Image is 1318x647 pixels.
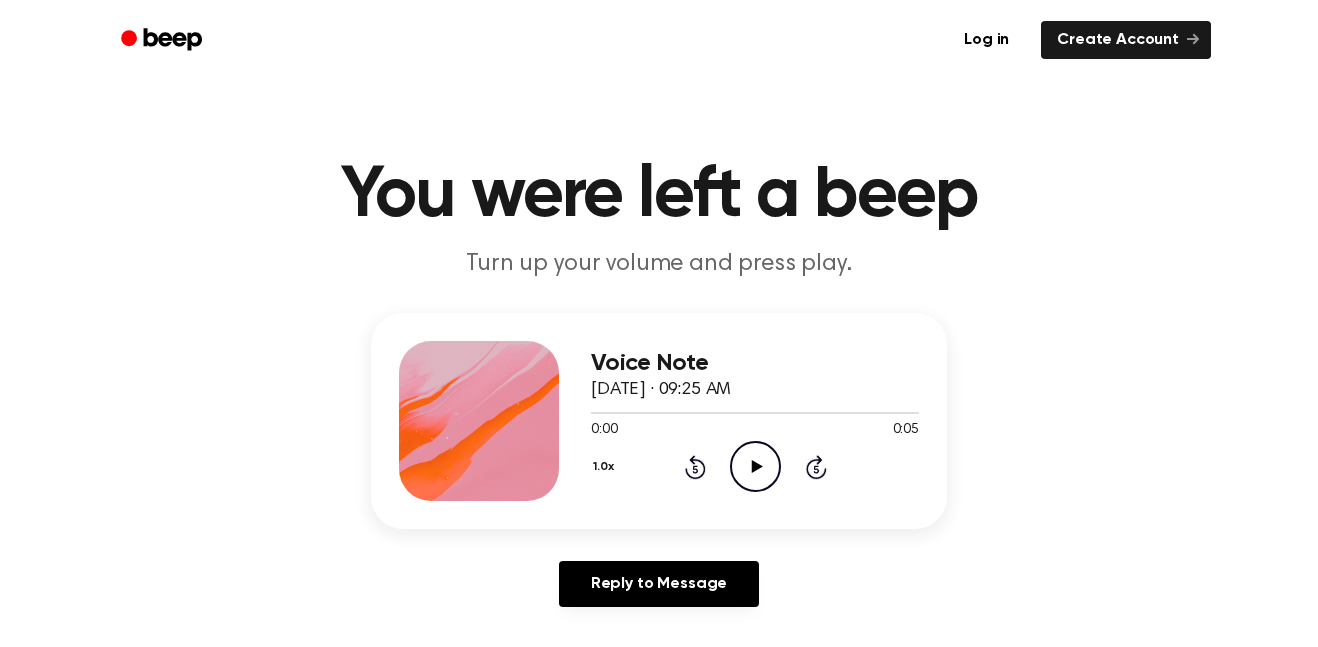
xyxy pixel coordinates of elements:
button: 1.0x [591,450,621,484]
span: [DATE] · 09:25 AM [591,381,731,399]
a: Log in [944,17,1029,63]
p: Turn up your volume and press play. [275,248,1043,281]
a: Beep [107,21,220,60]
h1: You were left a beep [147,160,1171,232]
span: 0:00 [591,420,617,441]
h3: Voice Note [591,350,919,377]
a: Create Account [1041,21,1211,59]
a: Reply to Message [559,561,759,607]
span: 0:05 [893,420,919,441]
